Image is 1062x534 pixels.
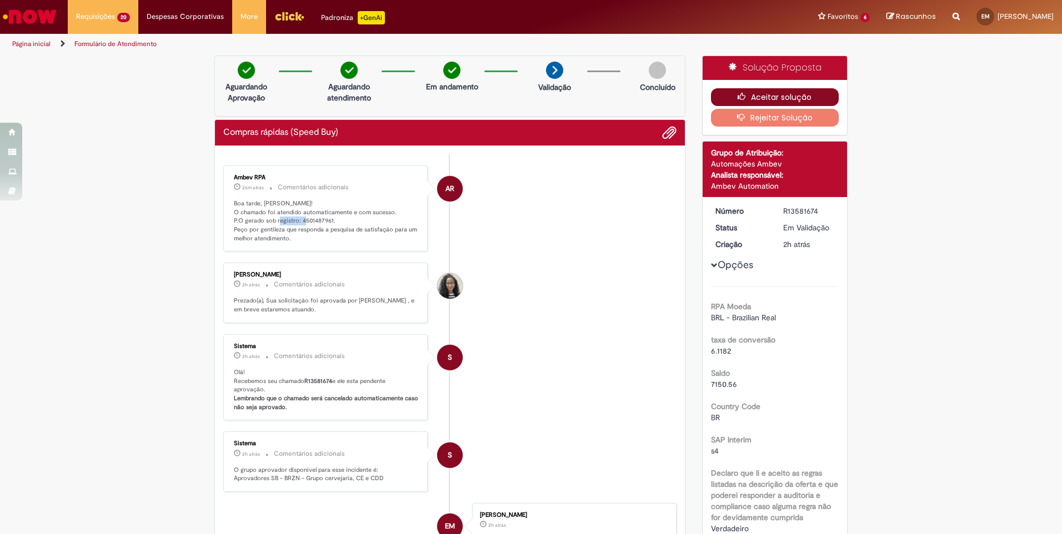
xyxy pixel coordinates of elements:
b: R13581674 [304,377,332,385]
span: [PERSON_NAME] [998,12,1054,21]
div: [PERSON_NAME] [480,512,665,518]
img: check-circle-green.png [340,62,358,79]
b: SAP Interim [711,435,752,445]
h2: Compras rápidas (Speed Buy) Histórico de tíquete [223,128,338,138]
span: AR [445,175,454,202]
small: Comentários adicionais [278,183,349,192]
img: click_logo_yellow_360x200.png [274,8,304,24]
div: Em Validação [783,222,835,233]
img: check-circle-green.png [443,62,460,79]
p: Concluído [640,82,675,93]
div: Solução Proposta [703,56,848,80]
span: BRL - Brazilian Real [711,313,776,323]
div: Analista responsável: [711,169,839,180]
div: Victoria Ribeiro Vergilio [437,273,463,299]
time: 30/09/2025 14:01:58 [242,451,260,457]
small: Comentários adicionais [274,351,345,361]
span: 6.1182 [711,346,731,356]
p: Aguardando atendimento [322,81,376,103]
span: Verdadeiro [711,523,749,533]
span: 7150.56 [711,379,737,389]
span: S [448,442,452,468]
span: 6 [860,13,870,22]
div: Sistema [234,440,419,447]
dt: Criação [707,239,775,250]
div: Grupo de Atribuição: [711,147,839,158]
p: +GenAi [358,11,385,24]
span: Despesas Corporativas [147,11,224,22]
p: Em andamento [426,81,478,92]
b: taxa de conversão [711,335,775,345]
span: 2h atrás [242,281,260,288]
span: 2h atrás [242,353,260,360]
span: 20 [117,13,130,22]
p: Aguardando Aprovação [219,81,273,103]
div: System [437,345,463,370]
span: S [448,344,452,371]
a: Formulário de Atendimento [74,39,157,48]
div: [PERSON_NAME] [234,271,419,278]
time: 30/09/2025 14:01:59 [242,353,260,360]
span: EM [981,13,990,20]
a: Página inicial [12,39,51,48]
img: check-circle-green.png [238,62,255,79]
div: Sistema [234,343,419,350]
button: Aceitar solução [711,88,839,106]
img: img-circle-grey.png [649,62,666,79]
div: Automações Ambev [711,158,839,169]
div: 30/09/2025 14:01:48 [783,239,835,250]
b: Lembrando que o chamado será cancelado automaticamente caso não seja aprovado. [234,394,420,411]
span: More [241,11,258,22]
img: arrow-next.png [546,62,563,79]
div: Padroniza [321,11,385,24]
span: Requisições [76,11,115,22]
time: 30/09/2025 14:01:40 [488,522,506,528]
small: Comentários adicionais [274,449,345,459]
p: Validação [538,82,571,93]
div: R13581674 [783,205,835,216]
span: BR [711,412,720,422]
button: Rejeitar Solução [711,109,839,127]
div: Ambev RPA [234,174,419,181]
p: Olá! Recebemos seu chamado e ele esta pendente aprovação. [234,368,419,412]
span: 2h atrás [488,522,506,528]
span: 2h atrás [783,239,810,249]
b: Country Code [711,401,760,411]
p: O grupo aprovador disponível para esse incidente é: Aprovadores SB - BRZN - Grupo cervejaria, CE ... [234,466,419,483]
time: 30/09/2025 15:45:41 [242,184,264,191]
div: Ambev RPA [437,176,463,201]
span: Favoritos [828,11,858,22]
button: Adicionar anexos [662,125,677,140]
small: Comentários adicionais [274,280,345,289]
ul: Trilhas de página [8,34,700,54]
dt: Número [707,205,775,216]
p: Prezado(a), Sua solicitação foi aprovada por [PERSON_NAME] , e em breve estaremos atuando. [234,296,419,314]
dt: Status [707,222,775,233]
div: Ambev Automation [711,180,839,192]
span: s4 [711,446,719,456]
span: 26m atrás [242,184,264,191]
b: Declaro que li e aceito as regras listadas na descrição da oferta e que poderei responder a audit... [711,468,838,522]
time: 30/09/2025 14:19:19 [242,281,260,288]
span: Rascunhos [896,11,936,22]
b: RPA Moeda [711,301,751,311]
p: Boa tarde, [PERSON_NAME]! O chamado foi atendido automaticamente e com sucesso. P.O gerado sob re... [234,199,419,243]
a: Rascunhos [886,12,936,22]
time: 30/09/2025 14:01:48 [783,239,810,249]
img: ServiceNow [1,6,58,28]
span: 2h atrás [242,451,260,457]
b: Saldo [711,368,730,378]
div: System [437,442,463,468]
